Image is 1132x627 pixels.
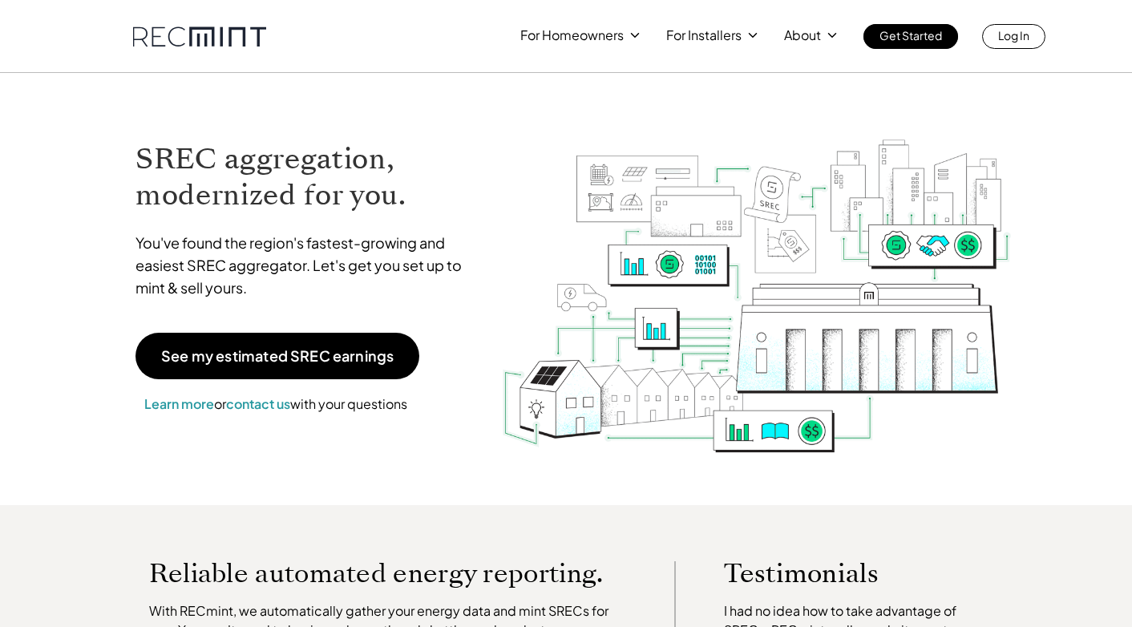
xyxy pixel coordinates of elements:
h1: SREC aggregation, modernized for you. [135,141,477,213]
p: Reliable automated energy reporting. [149,561,627,585]
img: RECmint value cycle [501,97,1013,457]
a: Learn more [144,395,214,412]
p: Testimonials [724,561,963,585]
p: About [784,24,821,47]
a: Get Started [863,24,958,49]
a: contact us [226,395,290,412]
a: Log In [982,24,1045,49]
p: For Installers [666,24,742,47]
p: or with your questions [135,394,416,415]
p: For Homeowners [520,24,624,47]
p: Log In [998,24,1029,47]
a: See my estimated SREC earnings [135,333,419,379]
p: See my estimated SREC earnings [161,349,394,363]
p: Get Started [879,24,942,47]
p: You've found the region's fastest-growing and easiest SREC aggregator. Let's get you set up to mi... [135,232,477,299]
